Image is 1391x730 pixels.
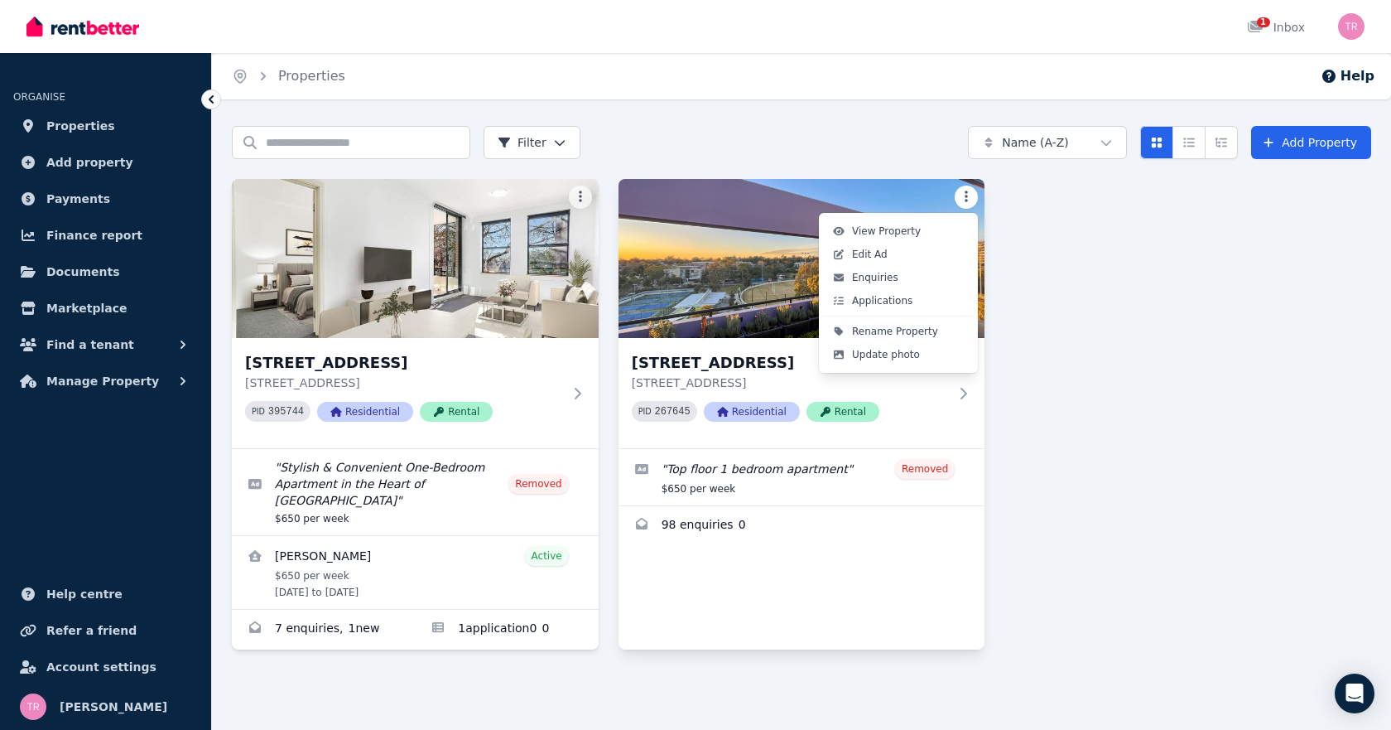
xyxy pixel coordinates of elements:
span: Update photo [852,348,920,361]
span: View Property [852,225,921,238]
span: Enquiries [852,271,898,284]
div: More options [819,213,978,373]
span: Applications [852,294,912,307]
span: Edit Ad [852,248,888,261]
span: Rename Property [852,325,938,338]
